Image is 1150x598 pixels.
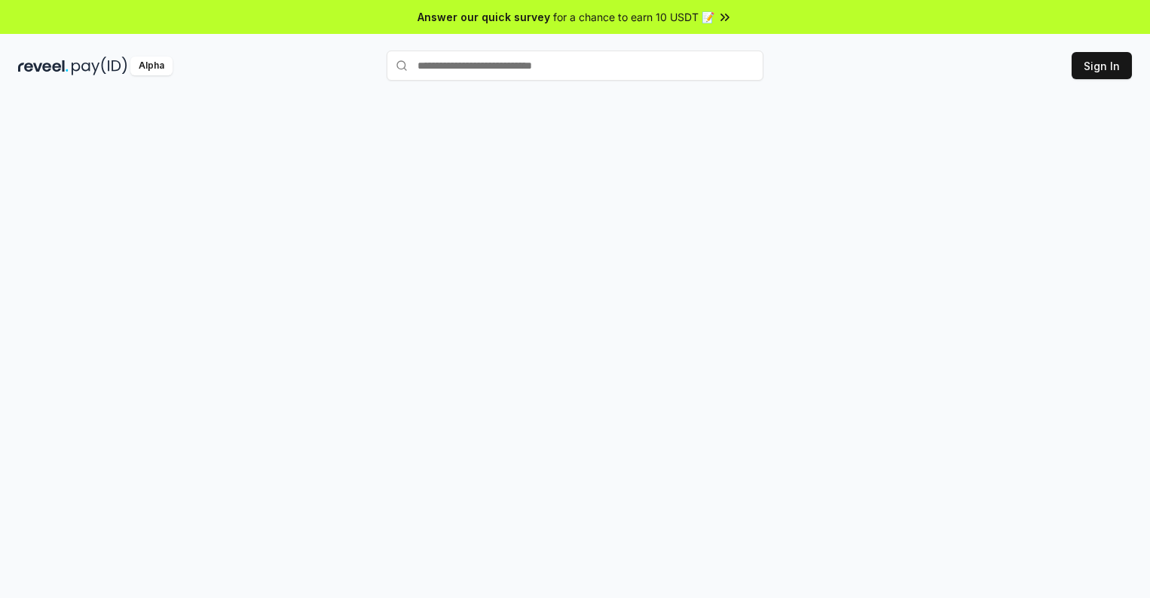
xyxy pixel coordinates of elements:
[1072,52,1132,79] button: Sign In
[130,57,173,75] div: Alpha
[18,57,69,75] img: reveel_dark
[72,57,127,75] img: pay_id
[417,9,550,25] span: Answer our quick survey
[553,9,714,25] span: for a chance to earn 10 USDT 📝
